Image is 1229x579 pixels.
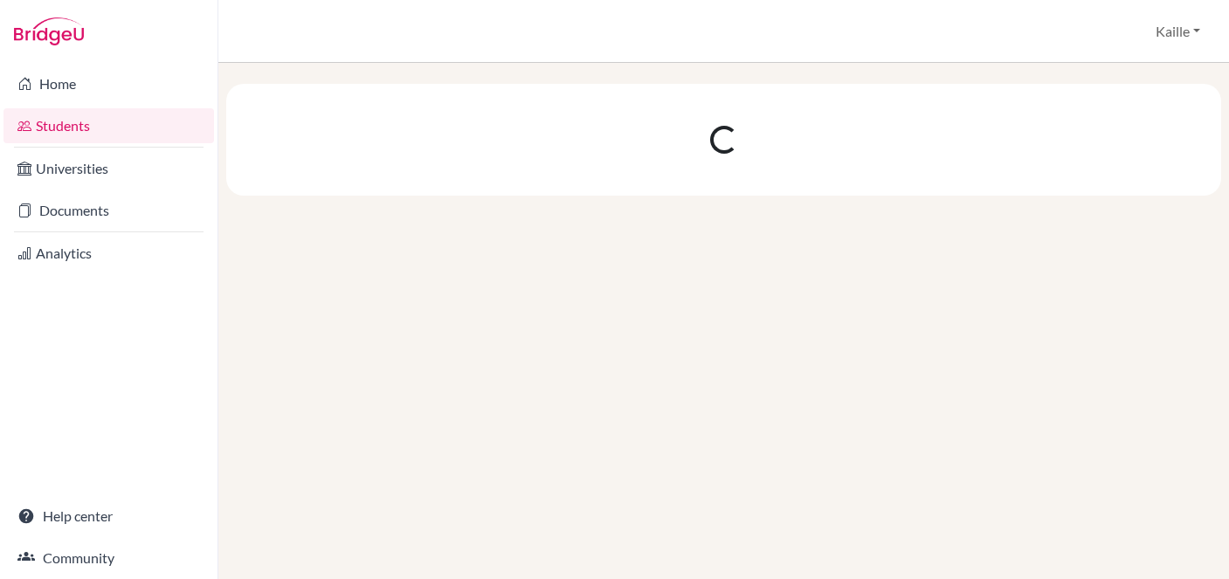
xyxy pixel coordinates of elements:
[1148,15,1208,48] button: Kaille
[3,499,214,534] a: Help center
[3,66,214,101] a: Home
[3,541,214,576] a: Community
[3,236,214,271] a: Analytics
[3,151,214,186] a: Universities
[3,108,214,143] a: Students
[14,17,84,45] img: Bridge-U
[3,193,214,228] a: Documents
